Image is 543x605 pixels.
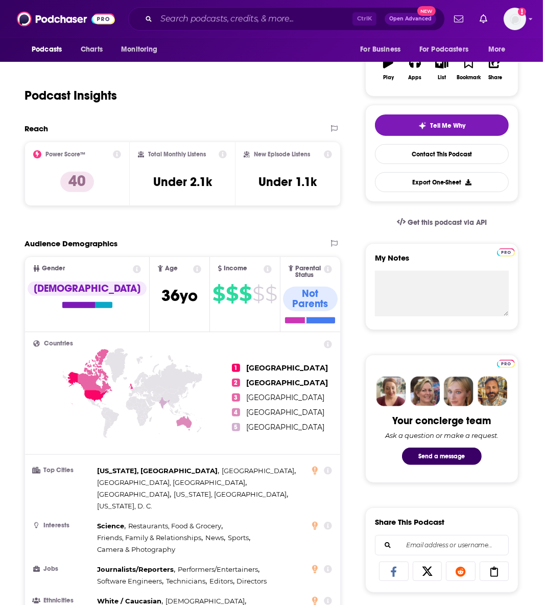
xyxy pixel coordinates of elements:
[375,114,509,136] button: tell me why sparkleTell Me Why
[246,408,324,417] span: [GEOGRAPHIC_DATA]
[97,467,218,475] span: [US_STATE], [GEOGRAPHIC_DATA]
[455,50,482,87] button: Bookmark
[28,282,147,296] div: [DEMOGRAPHIC_DATA]
[482,50,509,87] button: Share
[128,7,445,31] div: Search podcasts, credits, & more...
[97,575,163,587] span: ,
[237,577,267,585] span: Directors
[409,75,422,81] div: Apps
[246,393,324,402] span: [GEOGRAPHIC_DATA]
[402,448,482,465] button: Send a message
[228,533,249,542] span: Sports
[429,50,455,87] button: List
[178,565,258,573] span: Performers/Entertainers
[222,465,296,477] span: ,
[375,172,509,192] button: Export One-Sheet
[375,517,444,527] h3: Share This Podcast
[128,522,221,530] span: Restaurants, Food & Grocery
[375,535,509,555] div: Search followers
[45,151,85,158] h2: Power Score™
[413,40,483,59] button: open menu
[480,562,509,581] a: Copy Link
[431,122,466,130] span: Tell Me Why
[97,490,170,498] span: [GEOGRAPHIC_DATA]
[254,151,310,158] h2: New Episode Listens
[446,562,476,581] a: Share on Reddit
[417,6,436,16] span: New
[97,502,152,510] span: [US_STATE], D. C.
[488,75,502,81] div: Share
[161,286,198,306] span: 36 yo
[97,532,203,544] span: ,
[17,9,115,29] img: Podchaser - Follow, Share and Rate Podcasts
[497,360,515,368] img: Podchaser Pro
[265,286,277,302] span: $
[25,124,48,133] h2: Reach
[97,478,245,486] span: [GEOGRAPHIC_DATA], [GEOGRAPHIC_DATA]
[444,377,474,406] img: Jules Profile
[518,8,526,16] svg: Add a profile image
[156,11,352,27] input: Search podcasts, credits, & more...
[33,566,93,572] h3: Jobs
[114,40,171,59] button: open menu
[25,40,75,59] button: open menu
[375,144,509,164] a: Contact This Podcast
[383,75,394,81] div: Play
[97,564,175,575] span: ,
[97,477,247,488] span: ,
[481,40,518,59] button: open menu
[25,88,117,103] h1: Podcast Insights
[497,358,515,368] a: Pro website
[232,408,240,416] span: 4
[97,577,162,585] span: Software Engineers
[389,16,432,21] span: Open Advanced
[488,42,506,57] span: More
[232,364,240,372] span: 1
[232,423,240,431] span: 5
[410,377,440,406] img: Barbara Profile
[166,597,245,605] span: [DEMOGRAPHIC_DATA]
[246,378,328,387] span: [GEOGRAPHIC_DATA]
[384,536,500,555] input: Email address or username...
[97,488,171,500] span: ,
[246,423,324,432] span: [GEOGRAPHIC_DATA]
[352,12,376,26] span: Ctrl K
[295,265,322,278] span: Parental Status
[375,253,509,271] label: My Notes
[174,490,287,498] span: [US_STATE], [GEOGRAPHIC_DATA]
[385,13,436,25] button: Open AdvancedNew
[457,75,481,81] div: Bookmark
[60,172,94,192] p: 40
[504,8,526,30] button: Show profile menu
[504,8,526,30] img: User Profile
[97,545,175,553] span: Camera & Photography
[97,465,219,477] span: ,
[252,286,264,302] span: $
[25,239,117,248] h2: Audience Demographics
[375,50,402,87] button: Play
[166,575,207,587] span: ,
[81,42,103,57] span: Charts
[33,467,93,474] h3: Top Cities
[32,42,62,57] span: Podcasts
[419,42,468,57] span: For Podcasters
[438,75,446,81] div: List
[74,40,109,59] a: Charts
[209,575,234,587] span: ,
[376,377,406,406] img: Sydney Profile
[128,520,223,532] span: ,
[44,340,73,347] span: Countries
[153,174,212,190] h3: Under 2.1k
[165,265,178,272] span: Age
[393,414,491,427] div: Your concierge team
[497,247,515,257] a: Pro website
[504,8,526,30] span: Logged in as AlkaNara
[228,532,250,544] span: ,
[121,42,157,57] span: Monitoring
[226,286,238,302] span: $
[205,532,225,544] span: ,
[205,533,224,542] span: News
[413,562,442,581] a: Share on X/Twitter
[389,210,495,235] a: Get this podcast via API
